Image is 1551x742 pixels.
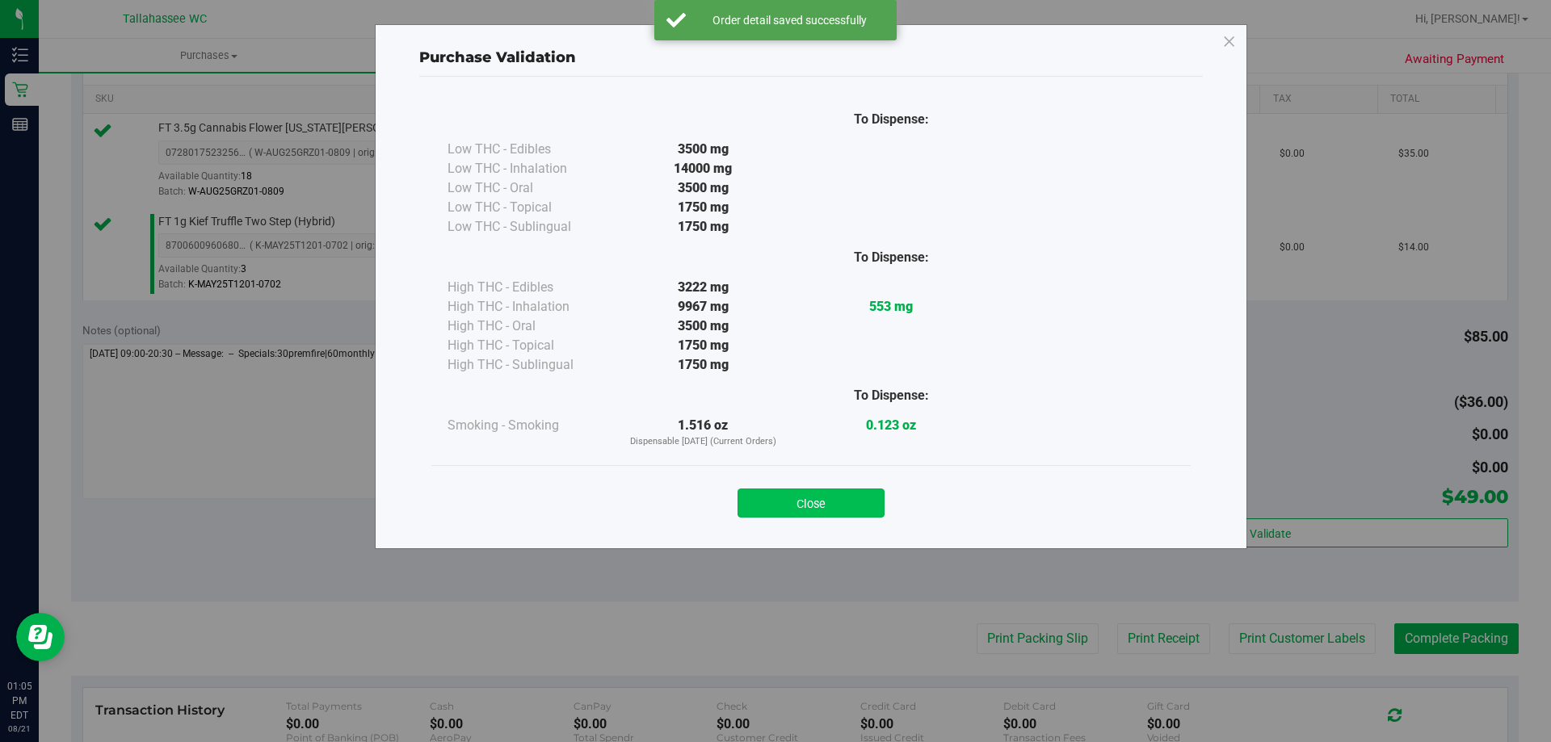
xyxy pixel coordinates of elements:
div: Low THC - Oral [448,178,609,198]
div: 3500 mg [609,140,797,159]
div: 1750 mg [609,336,797,355]
p: Dispensable [DATE] (Current Orders) [609,435,797,449]
div: Smoking - Smoking [448,416,609,435]
div: High THC - Sublingual [448,355,609,375]
div: 1750 mg [609,198,797,217]
div: 9967 mg [609,297,797,317]
div: To Dispense: [797,386,986,405]
div: 1750 mg [609,355,797,375]
div: High THC - Topical [448,336,609,355]
strong: 553 mg [869,299,913,314]
div: 3222 mg [609,278,797,297]
div: 3500 mg [609,178,797,198]
div: To Dispense: [797,110,986,129]
strong: 0.123 oz [866,417,916,433]
div: Low THC - Inhalation [448,159,609,178]
div: 3500 mg [609,317,797,336]
div: Low THC - Topical [448,198,609,217]
div: Low THC - Sublingual [448,217,609,237]
div: Low THC - Edibles [448,140,609,159]
div: High THC - Oral [448,317,609,336]
div: 1.516 oz [609,416,797,449]
div: High THC - Edibles [448,278,609,297]
div: 1750 mg [609,217,797,237]
span: Purchase Validation [419,48,576,66]
button: Close [738,488,885,518]
div: To Dispense: [797,248,986,267]
div: 14000 mg [609,159,797,178]
div: Order detail saved successfully [695,12,885,28]
iframe: Resource center [16,613,65,661]
div: High THC - Inhalation [448,297,609,317]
